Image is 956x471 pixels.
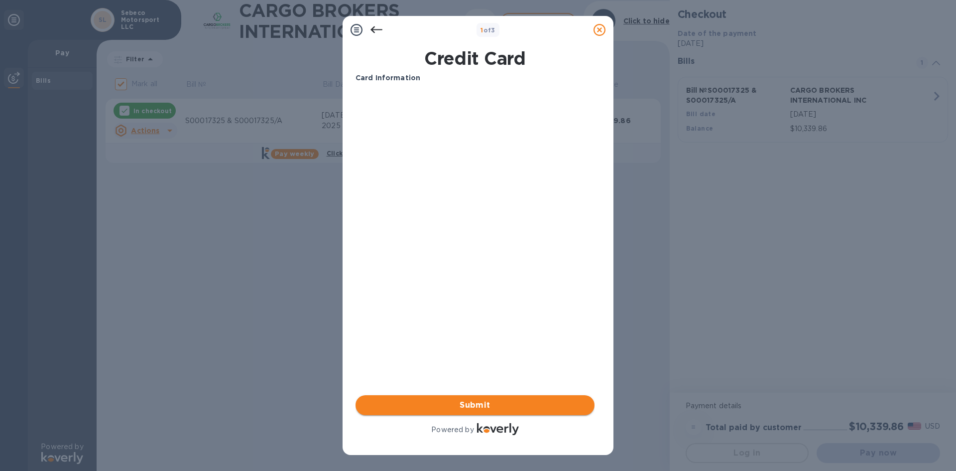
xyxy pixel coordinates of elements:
iframe: Your browser does not support iframes [356,91,595,241]
button: Submit [356,395,595,415]
img: Logo [477,423,519,435]
b: of 3 [480,26,495,34]
h1: Credit Card [352,48,598,69]
p: Powered by [431,425,474,435]
span: Submit [363,399,587,411]
b: Card Information [356,74,420,82]
span: 1 [480,26,483,34]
